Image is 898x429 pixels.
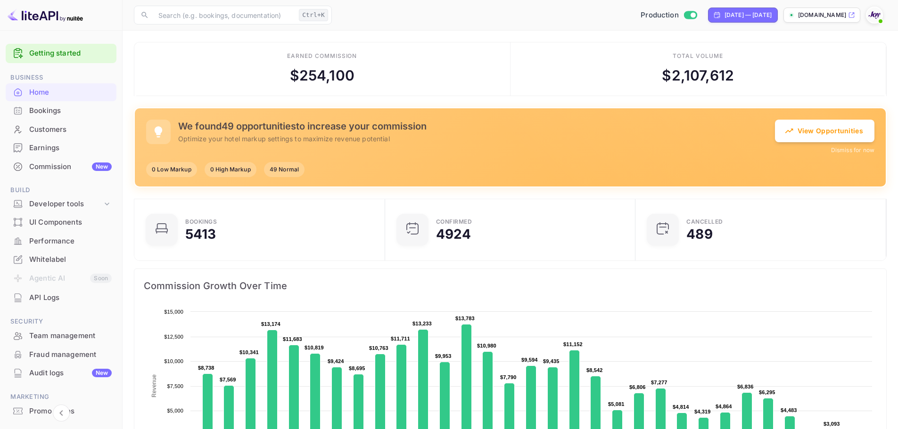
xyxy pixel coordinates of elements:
div: Bookings [6,102,116,120]
div: Promo codes [6,402,116,421]
div: Customers [29,124,112,135]
div: Whitelabel [6,251,116,269]
text: $3,093 [824,421,840,427]
input: Search (e.g. bookings, documentation) [153,6,295,24]
div: Bookings [29,105,112,116]
div: Team management [29,331,112,341]
button: Dismiss for now [831,146,874,154]
div: Whitelabel [29,254,112,265]
text: $9,424 [328,358,344,364]
div: CommissionNew [6,158,116,176]
a: UI Components [6,213,116,231]
span: 0 Low Markup [146,165,197,174]
text: $15,000 [164,309,183,315]
div: Switch to Sandbox mode [637,10,700,21]
div: Total volume [673,52,723,60]
text: $5,000 [167,408,183,413]
div: Promo codes [29,406,112,417]
span: Business [6,73,116,83]
a: Whitelabel [6,251,116,268]
img: With Joy [867,8,882,23]
div: Bookings [185,219,217,225]
text: $6,295 [759,389,775,395]
div: Earnings [29,143,112,154]
div: 5413 [185,227,216,241]
div: Confirmed [436,219,472,225]
div: Customers [6,121,116,139]
div: [DATE] — [DATE] [725,11,772,19]
text: $8,542 [586,367,603,373]
text: $10,000 [164,358,183,364]
text: $13,174 [261,321,281,327]
text: $11,711 [391,336,410,341]
div: Audit logsNew [6,364,116,382]
div: Fraud management [6,346,116,364]
text: $10,763 [369,345,388,351]
button: Collapse navigation [53,405,70,421]
text: $11,683 [283,336,302,342]
a: Customers [6,121,116,138]
text: $10,819 [305,345,324,350]
span: 0 High Markup [205,165,256,174]
a: Team management [6,327,116,344]
div: Audit logs [29,368,112,379]
text: $10,980 [477,343,496,348]
text: $6,806 [629,384,646,390]
div: Developer tools [29,199,102,210]
div: New [92,369,112,377]
text: $13,233 [412,321,432,326]
div: New [92,162,112,171]
a: Getting started [29,48,112,59]
div: Earned commission [287,52,357,60]
text: $5,081 [608,401,625,407]
div: $ 254,100 [290,65,354,86]
text: $7,500 [167,383,183,389]
text: $9,435 [543,358,560,364]
div: API Logs [29,292,112,303]
span: Production [641,10,679,21]
span: Commission Growth Over Time [144,278,877,293]
a: CommissionNew [6,158,116,175]
h5: We found 49 opportunities to increase your commission [178,121,775,132]
img: LiteAPI logo [8,8,83,23]
a: Earnings [6,139,116,156]
text: $13,783 [455,316,475,321]
span: 49 Normal [264,165,305,174]
text: Revenue [151,374,157,397]
text: $4,814 [673,404,689,410]
div: Fraud management [29,349,112,360]
div: $ 2,107,612 [662,65,734,86]
div: 489 [686,227,712,241]
text: $4,483 [781,407,797,413]
div: Getting started [6,44,116,63]
text: $4,864 [716,404,732,409]
p: [DOMAIN_NAME] [798,11,846,19]
div: Home [29,87,112,98]
text: $11,152 [563,341,583,347]
text: $8,695 [349,365,365,371]
span: Security [6,316,116,327]
text: $12,500 [164,334,183,340]
div: Home [6,83,116,102]
p: Optimize your hotel markup settings to maximize revenue potential [178,134,775,144]
button: View Opportunities [775,120,874,142]
a: API Logs [6,289,116,306]
div: Ctrl+K [299,9,328,21]
text: $7,277 [651,380,667,385]
div: CANCELLED [686,219,723,225]
text: $10,341 [239,349,259,355]
text: $9,953 [435,353,452,359]
div: UI Components [29,217,112,228]
span: Marketing [6,392,116,402]
text: $6,836 [737,384,754,389]
text: $7,569 [220,377,236,382]
a: Bookings [6,102,116,119]
div: Performance [29,236,112,247]
div: Earnings [6,139,116,157]
span: Build [6,185,116,195]
div: API Logs [6,289,116,307]
a: Home [6,83,116,101]
text: $4,319 [694,409,711,414]
a: Fraud management [6,346,116,363]
div: 4924 [436,227,471,241]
